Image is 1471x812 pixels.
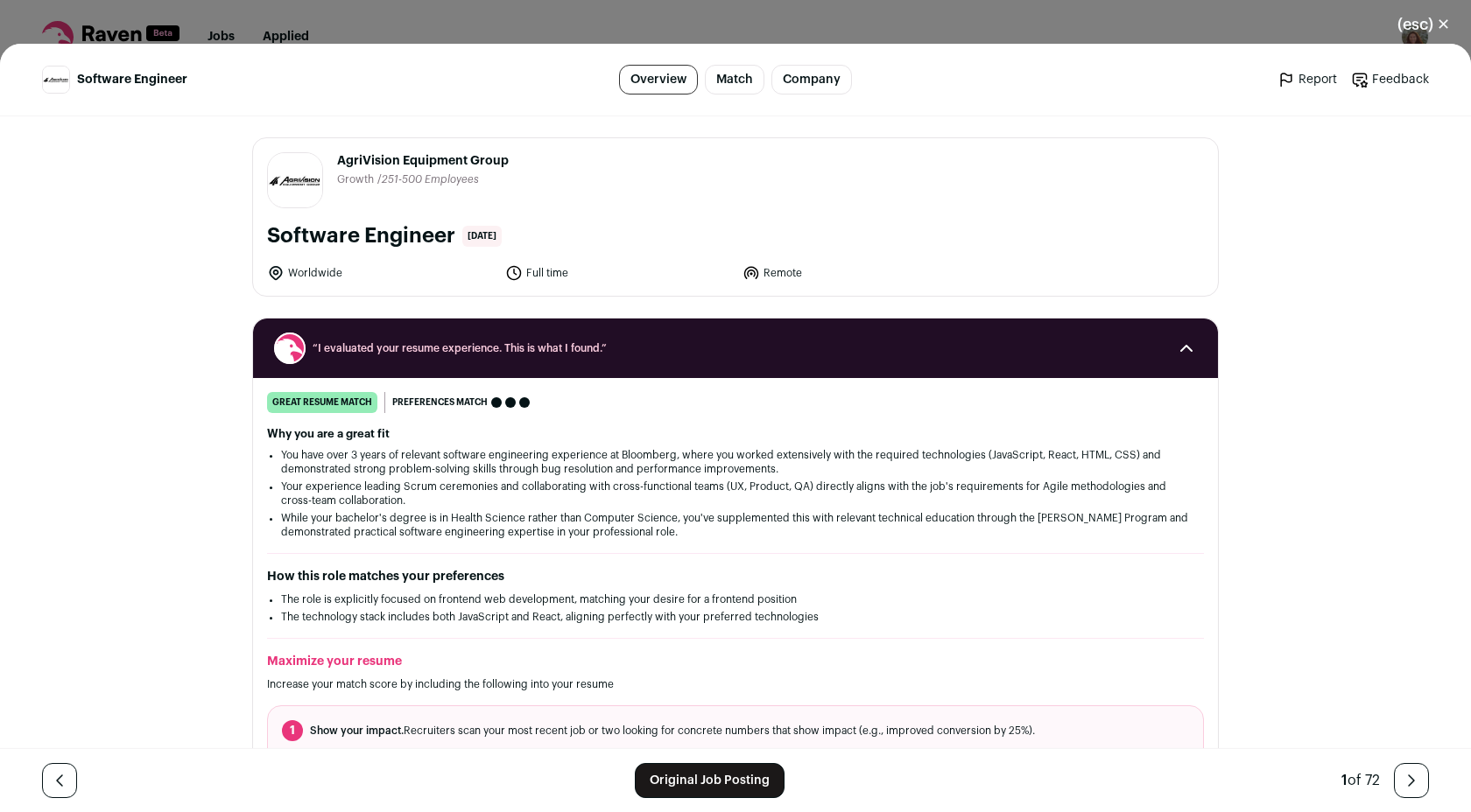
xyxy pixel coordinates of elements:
[281,610,1190,624] li: The technology stack includes both JavaScript and React, aligning perfectly with your preferred t...
[619,65,698,94] a: Overview
[1277,71,1337,88] a: Report
[267,653,1204,670] h2: Maximize your resume
[1341,770,1380,791] div: of 72
[267,427,1204,441] h2: Why you are a great fit
[1341,773,1348,787] span: 1
[635,763,785,798] a: Original Job Posting
[310,724,1035,738] span: Recruiters scan your most recent job or two looking for concrete numbers that show impact (e.g., ...
[282,720,303,741] span: 1
[281,592,1190,606] li: The role is explicitly focused on frontend web development, matching your desire for a frontend p...
[1376,5,1471,44] button: Close modal
[705,65,764,94] a: Match
[267,392,377,413] div: great resume match
[267,264,495,282] li: Worldwide
[268,153,322,207] img: 47aae9eb3698a3678b6624a6751b953e59578029906111f53122ab28fd9e555e
[267,677,1204,691] p: Increase your match score by including the following into your resume
[43,66,69,93] img: 47aae9eb3698a3678b6624a6751b953e59578029906111f53122ab28fd9e555e
[310,725,404,736] span: Show your impact.
[281,479,1190,507] li: Your experience leading Scrum ceremonies and collaborating with cross-functional teams (UX, Produ...
[392,394,488,411] span: Preferences match
[505,264,733,282] li: Full time
[377,173,479,186] li: /
[267,568,1204,585] h2: How this role matches your preferences
[267,222,455,250] h1: Software Engineer
[337,152,509,170] span: AgriVision Equipment Group
[337,173,377,186] li: Growth
[382,174,479,185] span: 251-500 Employees
[313,341,1158,355] span: “I evaluated your resume experience. This is what I found.”
[77,71,187,88] span: Software Engineer
[771,65,852,94] a: Company
[281,448,1190,476] li: You have over 3 years of relevant software engineering experience at Bloomberg, where you worked ...
[462,226,502,247] span: [DATE]
[281,511,1190,539] li: While your bachelor's degree is in Health Science rather than Computer Science, you've supplement...
[743,264,970,282] li: Remote
[1351,71,1429,88] a: Feedback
